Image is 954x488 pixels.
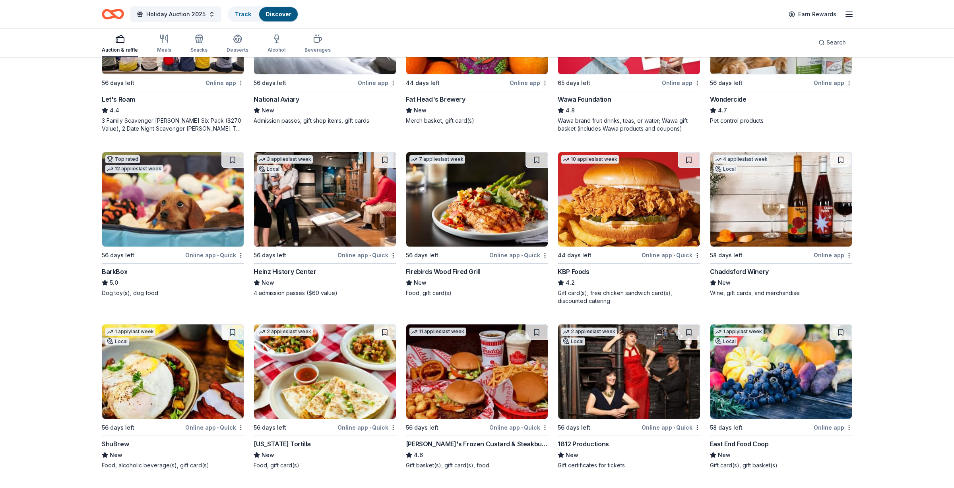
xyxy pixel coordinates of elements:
div: 4 admission passes ($60 value) [254,289,396,297]
div: Firebirds Wood Fired Grill [406,267,481,276]
div: Gift card(s), free chicken sandwich card(s), discounted catering [558,289,700,305]
div: 2 applies last week [257,328,313,336]
div: Pet control products [710,117,852,125]
a: Image for Freddy's Frozen Custard & Steakburgers11 applieslast week56 days leftOnline app•Quick[P... [406,324,548,469]
a: Image for Firebirds Wood Fired Grill7 applieslast week56 days leftOnline app•QuickFirebirds Wood ... [406,152,548,297]
div: Fat Head's Brewery [406,95,465,104]
span: New [414,106,427,115]
div: National Aviary [254,95,299,104]
div: Alcohol [268,47,285,53]
a: Track [235,11,251,17]
div: 56 days left [406,251,438,260]
span: 4.4 [110,106,119,115]
a: Image for KBP Foods10 applieslast week44 days leftOnline app•QuickKBP Foods4.2Gift card(s), free ... [558,152,700,305]
img: Image for KBP Foods [558,152,700,247]
div: [US_STATE] Tortilla [254,439,310,449]
div: Local [257,165,281,173]
span: New [262,450,274,460]
span: New [414,278,427,287]
span: • [369,424,371,431]
span: • [673,424,675,431]
div: 56 days left [254,423,286,432]
a: Image for California Tortilla2 applieslast week56 days leftOnline app•Quick[US_STATE] TortillaNew... [254,324,396,469]
div: 56 days left [406,423,438,432]
img: Image for Freddy's Frozen Custard & Steakburgers [406,324,548,419]
div: 56 days left [254,78,286,88]
div: BarkBox [102,267,127,276]
div: Online app [662,78,700,88]
a: Earn Rewards [784,7,841,21]
div: 58 days left [710,423,743,432]
span: New [262,278,274,287]
div: 11 applies last week [409,328,466,336]
span: • [369,252,371,258]
span: • [521,252,523,258]
div: Online app Quick [185,250,244,260]
div: Wawa Foundation [558,95,611,104]
div: Let's Roam [102,95,135,104]
div: [PERSON_NAME]'s Frozen Custard & Steakburgers [406,439,548,449]
div: 65 days left [558,78,590,88]
div: Wine, gift cards, and merchandise [710,289,852,297]
span: 5.0 [110,278,118,287]
div: Admission passes, gift shop items, gift cards [254,117,396,125]
span: New [718,278,731,287]
a: Image for Heinz History Center3 applieslast weekLocal56 days leftOnline app•QuickHeinz History Ce... [254,152,396,297]
div: Gift card(s), gift basket(s) [710,461,852,469]
a: Image for Chaddsford Winery4 applieslast weekLocal58 days leftOnline appChaddsford WineryNewWine,... [710,152,852,297]
span: • [217,424,219,431]
a: Image for East End Food Coop1 applylast weekLocal58 days leftOnline appEast End Food CoopNewGift ... [710,324,852,469]
div: Top rated [105,155,140,163]
img: Image for BarkBox [102,152,244,247]
span: 4.6 [414,450,423,460]
div: Food, alcoholic beverage(s), gift card(s) [102,461,244,469]
span: • [521,424,523,431]
div: 10 applies last week [561,155,619,164]
div: Food, gift card(s) [406,289,548,297]
div: Chaddsford Winery [710,267,769,276]
button: Snacks [190,31,207,57]
a: Image for BarkBoxTop rated12 applieslast week56 days leftOnline app•QuickBarkBox5.0Dog toy(s), do... [102,152,244,297]
div: Online app Quick [489,422,548,432]
div: Desserts [227,47,248,53]
div: Merch basket, gift card(s) [406,117,548,125]
div: Online app [358,78,396,88]
div: 56 days left [254,251,286,260]
button: Alcohol [268,31,285,57]
img: Image for 1812 Productions [558,324,700,419]
div: 1812 Productions [558,439,609,449]
button: Auction & raffle [102,31,138,57]
div: Wondercide [710,95,747,104]
a: Home [102,5,124,23]
button: Beverages [304,31,331,57]
div: 56 days left [102,78,134,88]
div: Food, gift card(s) [254,461,396,469]
div: 12 applies last week [105,165,163,173]
div: Online app Quick [185,422,244,432]
span: New [110,450,122,460]
img: Image for Firebirds Wood Fired Grill [406,152,548,247]
div: Online app [206,78,244,88]
span: Search [826,38,846,47]
span: • [217,252,219,258]
div: Local [714,338,737,345]
div: 56 days left [102,423,134,432]
div: 3 Family Scavenger [PERSON_NAME] Six Pack ($270 Value), 2 Date Night Scavenger [PERSON_NAME] Two ... [102,117,244,133]
div: East End Food Coop [710,439,769,449]
div: 4 applies last week [714,155,769,164]
div: Online app Quick [337,422,396,432]
div: Online app [814,78,852,88]
img: Image for California Tortilla [254,324,396,419]
div: 7 applies last week [409,155,465,164]
div: Local [714,165,737,173]
div: 44 days left [558,251,591,260]
span: New [718,450,731,460]
button: Holiday Auction 2025 [130,6,221,22]
img: Image for Heinz History Center [254,152,396,247]
span: 4.2 [566,278,575,287]
div: 56 days left [710,78,743,88]
button: TrackDiscover [228,6,299,22]
img: Image for Chaddsford Winery [710,152,852,247]
div: Online app [510,78,548,88]
a: Image for 1812 Productions2 applieslast weekLocal56 days leftOnline app•Quick1812 ProductionsNewG... [558,324,700,469]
